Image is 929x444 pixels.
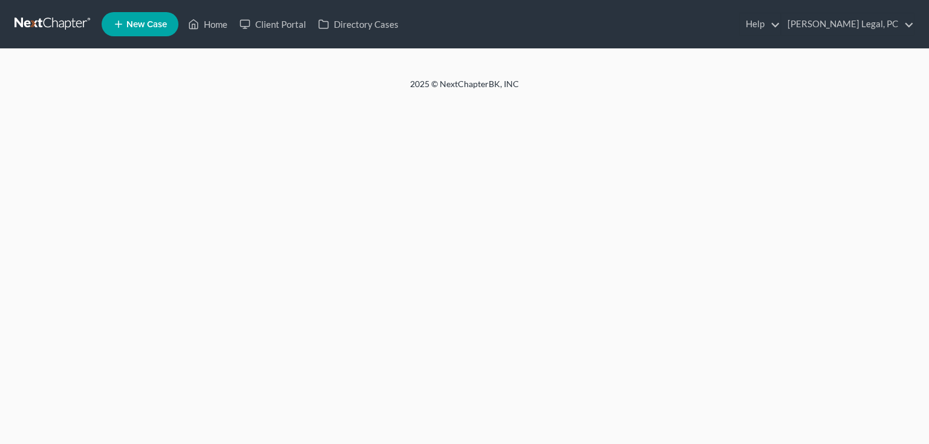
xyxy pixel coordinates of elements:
a: [PERSON_NAME] Legal, PC [781,13,914,35]
div: 2025 © NextChapterBK, INC [120,78,809,100]
a: Directory Cases [312,13,405,35]
a: Help [740,13,780,35]
new-legal-case-button: New Case [102,12,178,36]
a: Home [182,13,233,35]
a: Client Portal [233,13,312,35]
